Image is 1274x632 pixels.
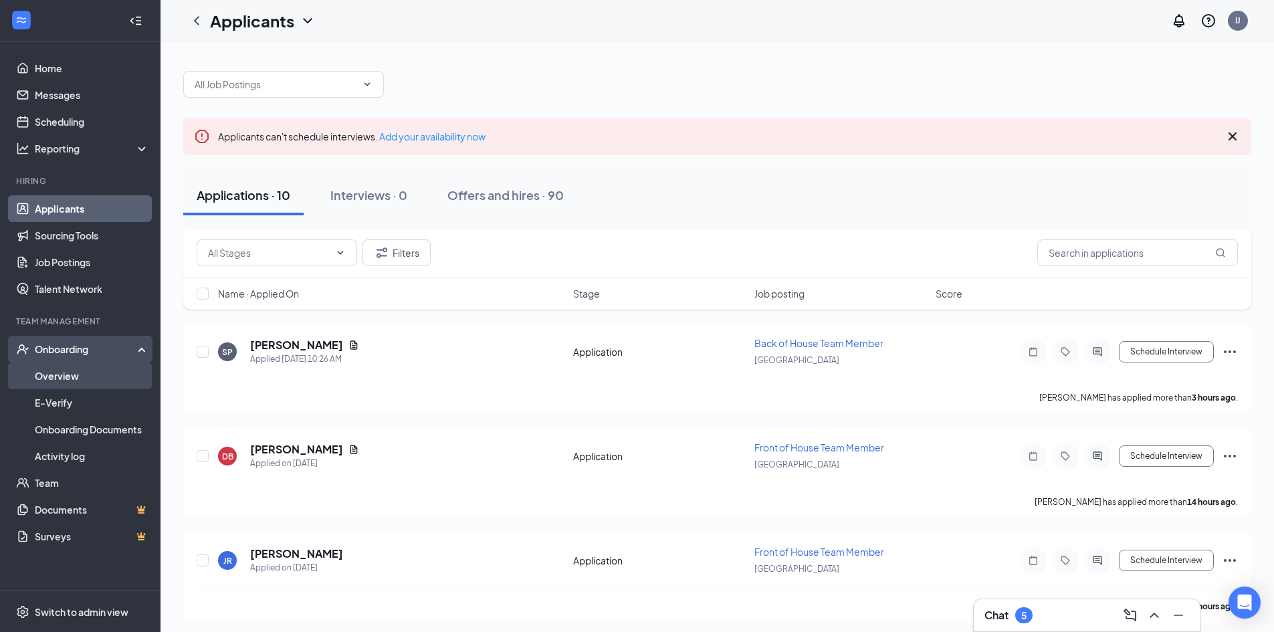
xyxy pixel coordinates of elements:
div: Application [573,345,746,358]
svg: Ellipses [1222,552,1238,568]
div: Offers and hires · 90 [447,187,564,203]
a: Overview [35,362,149,389]
div: Application [573,554,746,567]
a: Onboarding Documents [35,416,149,443]
div: Hiring [16,175,146,187]
svg: MagnifyingGlass [1215,247,1226,258]
span: [GEOGRAPHIC_DATA] [754,564,839,574]
div: Switch to admin view [35,605,128,619]
span: Front of House Team Member [754,441,884,453]
svg: Note [1025,346,1041,357]
svg: Note [1025,555,1041,566]
span: Applicants can't schedule interviews. [218,130,486,142]
svg: WorkstreamLogo [15,13,28,27]
b: 21 hours ago [1187,601,1236,611]
div: SP [222,346,233,358]
span: Name · Applied On [218,287,299,300]
a: Team [35,469,149,496]
button: Schedule Interview [1119,341,1214,362]
svg: ActiveChat [1089,346,1105,357]
svg: Tag [1057,555,1073,566]
h3: Chat [984,608,1008,623]
svg: Analysis [16,142,29,155]
div: Applied on [DATE] [250,457,359,470]
svg: Minimize [1170,607,1186,623]
button: Minimize [1168,605,1189,626]
a: Add your availability now [379,130,486,142]
div: 5 [1021,610,1027,621]
svg: Tag [1057,451,1073,461]
a: DocumentsCrown [35,496,149,523]
p: [PERSON_NAME] has applied more than . [1035,496,1238,508]
svg: Ellipses [1222,448,1238,464]
svg: Document [348,340,359,350]
button: Schedule Interview [1119,550,1214,571]
div: Interviews · 0 [330,187,407,203]
p: [PERSON_NAME] has applied more than . [1039,392,1238,403]
span: Back of House Team Member [754,337,883,349]
div: Open Intercom Messenger [1229,587,1261,619]
a: Sourcing Tools [35,222,149,249]
a: Applicants [35,195,149,222]
svg: Ellipses [1222,344,1238,360]
h5: [PERSON_NAME] [250,338,343,352]
b: 3 hours ago [1192,393,1236,403]
span: Stage [573,287,600,300]
svg: Document [348,444,359,455]
a: Activity log [35,443,149,469]
a: Home [35,55,149,82]
span: Front of House Team Member [754,546,884,558]
h5: [PERSON_NAME] [250,442,343,457]
svg: QuestionInfo [1200,13,1216,29]
svg: ChevronLeft [189,13,205,29]
svg: Note [1025,451,1041,461]
div: Onboarding [35,342,138,356]
div: IJ [1235,15,1241,26]
a: SurveysCrown [35,523,149,550]
div: Reporting [35,142,150,155]
div: Applied [DATE] 10:26 AM [250,352,359,366]
svg: ChevronDown [362,79,373,90]
button: Schedule Interview [1119,445,1214,467]
a: Job Postings [35,249,149,276]
div: JR [223,555,232,566]
svg: Settings [16,605,29,619]
svg: Cross [1225,128,1241,144]
button: ComposeMessage [1120,605,1141,626]
svg: Tag [1057,346,1073,357]
div: DB [222,451,233,462]
svg: UserCheck [16,342,29,356]
button: Filter Filters [362,239,431,266]
b: 14 hours ago [1187,497,1236,507]
h1: Applicants [210,9,294,32]
div: Team Management [16,316,146,327]
svg: Notifications [1171,13,1187,29]
svg: ActiveChat [1089,451,1105,461]
div: Applications · 10 [197,187,290,203]
svg: Filter [374,245,390,261]
svg: ChevronDown [300,13,316,29]
span: Score [936,287,962,300]
input: Search in applications [1037,239,1238,266]
h5: [PERSON_NAME] [250,546,343,561]
svg: ActiveChat [1089,555,1105,566]
input: All Stages [208,245,330,260]
a: E-Verify [35,389,149,416]
span: [GEOGRAPHIC_DATA] [754,355,839,365]
svg: ChevronUp [1146,607,1162,623]
a: Scheduling [35,108,149,135]
span: [GEOGRAPHIC_DATA] [754,459,839,469]
div: Applied on [DATE] [250,561,343,574]
span: Job posting [754,287,805,300]
button: ChevronUp [1144,605,1165,626]
svg: ComposeMessage [1122,607,1138,623]
a: Talent Network [35,276,149,302]
a: Messages [35,82,149,108]
svg: ChevronDown [335,247,346,258]
input: All Job Postings [195,77,356,92]
svg: Collapse [129,14,142,27]
svg: Error [194,128,210,144]
div: Application [573,449,746,463]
